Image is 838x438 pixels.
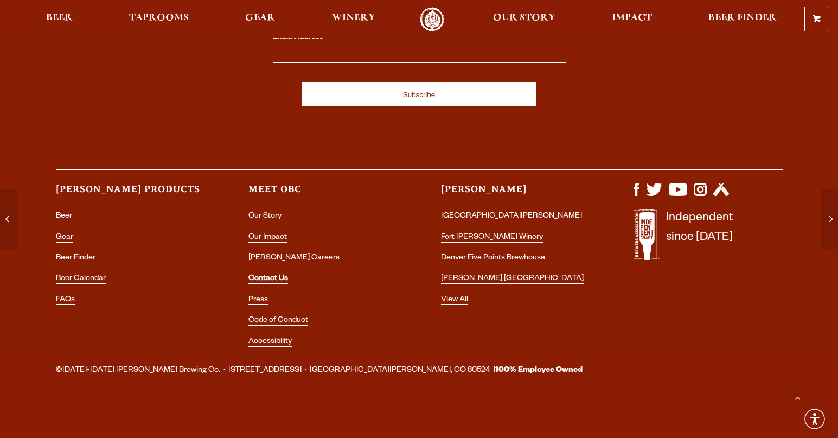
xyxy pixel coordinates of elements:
a: Visit us on Instagram [694,191,707,199]
span: Beer [46,14,73,22]
span: Gear [245,14,275,22]
a: Gear [238,7,282,31]
a: Our Story [486,7,562,31]
a: Visit us on YouTube [669,191,687,199]
span: Winery [332,14,375,22]
span: Beer Finder [708,14,777,22]
a: Beer Calendar [56,275,106,284]
a: Impact [605,7,659,31]
a: Denver Five Points Brewhouse [441,254,545,263]
span: ©[DATE]-[DATE] [PERSON_NAME] Brewing Co. · [STREET_ADDRESS] · [GEOGRAPHIC_DATA][PERSON_NAME], CO ... [56,364,583,378]
a: Code of Conduct [248,316,308,326]
a: Press [248,296,268,305]
span: Our Story [493,14,555,22]
a: Gear [56,233,73,243]
a: Odell Home [412,7,452,31]
a: [PERSON_NAME] Careers [248,254,340,263]
a: Our Impact [248,233,287,243]
a: Visit us on Untappd [713,191,729,199]
a: Visit us on Facebook [634,191,639,199]
a: [PERSON_NAME] [GEOGRAPHIC_DATA] [441,275,584,284]
p: Independent since [DATE] [666,209,733,266]
span: Impact [612,14,652,22]
a: Beer [39,7,80,31]
a: FAQs [56,296,75,305]
a: Taprooms [122,7,196,31]
a: [GEOGRAPHIC_DATA][PERSON_NAME] [441,212,582,221]
a: Beer [56,212,72,221]
a: View All [441,296,468,305]
a: Fort [PERSON_NAME] Winery [441,233,543,243]
a: Winery [325,7,382,31]
a: Accessibility [248,338,292,347]
a: Our Story [248,212,282,221]
div: Accessibility Menu [803,407,827,431]
a: Beer Finder [701,7,784,31]
h3: [PERSON_NAME] Products [56,183,205,205]
strong: 100% Employee Owned [495,366,583,375]
span: Taprooms [129,14,189,22]
input: Subscribe [302,82,536,106]
a: Scroll to top [784,384,811,411]
a: Contact Us [248,275,288,284]
a: Visit us on X (formerly Twitter) [646,191,662,199]
h3: [PERSON_NAME] [441,183,590,205]
a: Beer Finder [56,254,95,263]
h3: Meet OBC [248,183,398,205]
